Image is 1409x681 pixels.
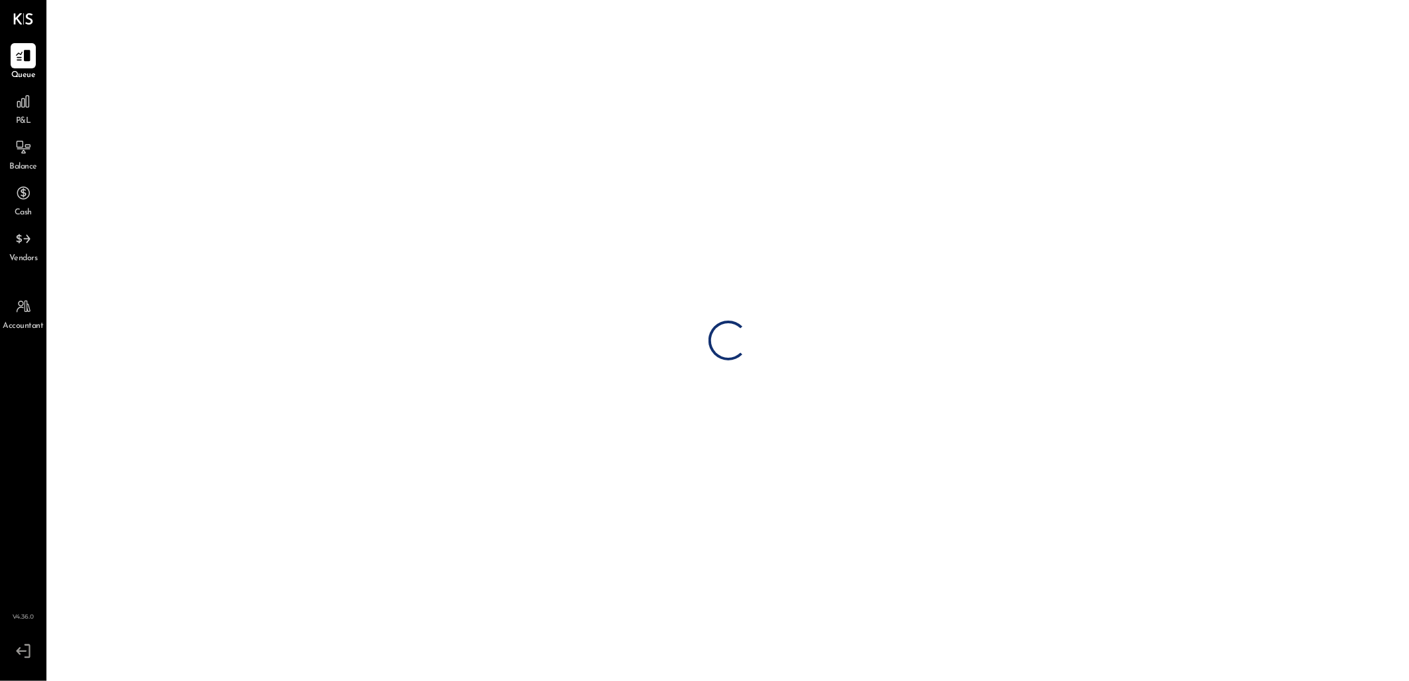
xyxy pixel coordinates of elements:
[9,253,38,265] span: Vendors
[16,115,31,127] span: P&L
[15,207,32,219] span: Cash
[1,89,46,127] a: P&L
[1,135,46,173] a: Balance
[9,161,37,173] span: Balance
[1,43,46,82] a: Queue
[3,321,44,333] span: Accountant
[1,294,46,333] a: Accountant
[1,226,46,265] a: Vendors
[1,181,46,219] a: Cash
[11,70,36,82] span: Queue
